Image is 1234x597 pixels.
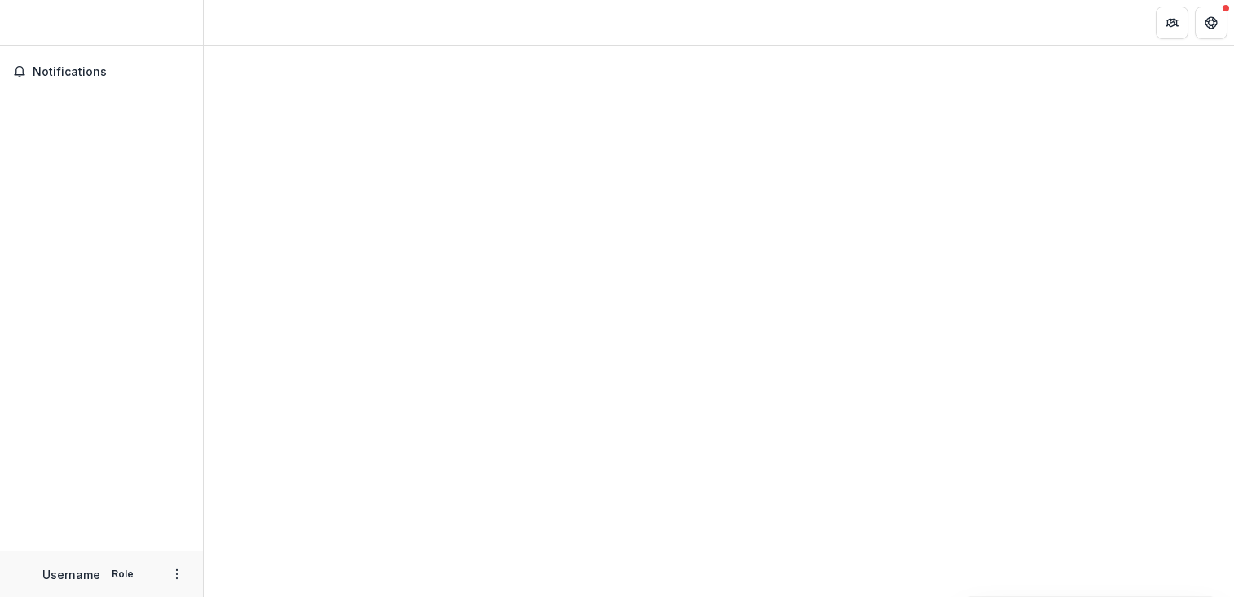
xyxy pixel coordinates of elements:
[167,564,187,584] button: More
[7,59,196,85] button: Notifications
[1156,7,1188,39] button: Partners
[1195,7,1227,39] button: Get Help
[107,567,139,582] p: Role
[33,65,190,79] span: Notifications
[42,566,100,583] p: Username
